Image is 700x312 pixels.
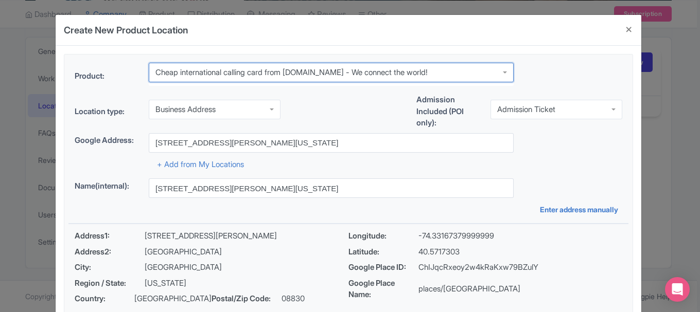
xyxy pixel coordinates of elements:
[665,277,690,302] div: Open Intercom Messenger
[75,293,134,305] span: Country:
[75,230,145,242] span: Address1:
[155,105,216,114] div: Business Address
[75,135,141,146] label: Google Address:
[617,15,641,44] button: Close
[75,106,141,118] label: Location type:
[75,278,145,289] span: Region / State:
[145,262,222,273] p: [GEOGRAPHIC_DATA]
[540,204,622,215] a: Enter address manually
[64,23,188,37] h4: Create New Product Location
[145,278,186,289] p: [US_STATE]
[75,246,145,258] span: Address2:
[75,180,141,192] label: Name(internal):
[282,293,305,305] p: 08830
[134,293,212,305] p: [GEOGRAPHIC_DATA]
[212,293,282,305] span: Postal/Zip Code:
[416,94,482,129] label: Admission Included (POI only):
[497,105,555,114] div: Admission Ticket
[418,262,538,273] p: ChIJqcRxeoy2w4kRaKxw79BZulY
[149,133,514,153] input: Search address
[418,283,520,295] p: places/[GEOGRAPHIC_DATA]
[75,70,141,82] label: Product:
[145,230,277,242] p: [STREET_ADDRESS][PERSON_NAME]
[418,230,494,242] p: -74.33167379999999
[418,246,460,258] p: 40.5717303
[348,230,418,242] span: Longitude:
[348,278,418,301] span: Google Place Name:
[348,246,418,258] span: Latitude:
[348,262,418,273] span: Google Place ID:
[145,246,222,258] p: [GEOGRAPHIC_DATA]
[157,159,244,169] a: + Add from My Locations
[75,262,145,273] span: City:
